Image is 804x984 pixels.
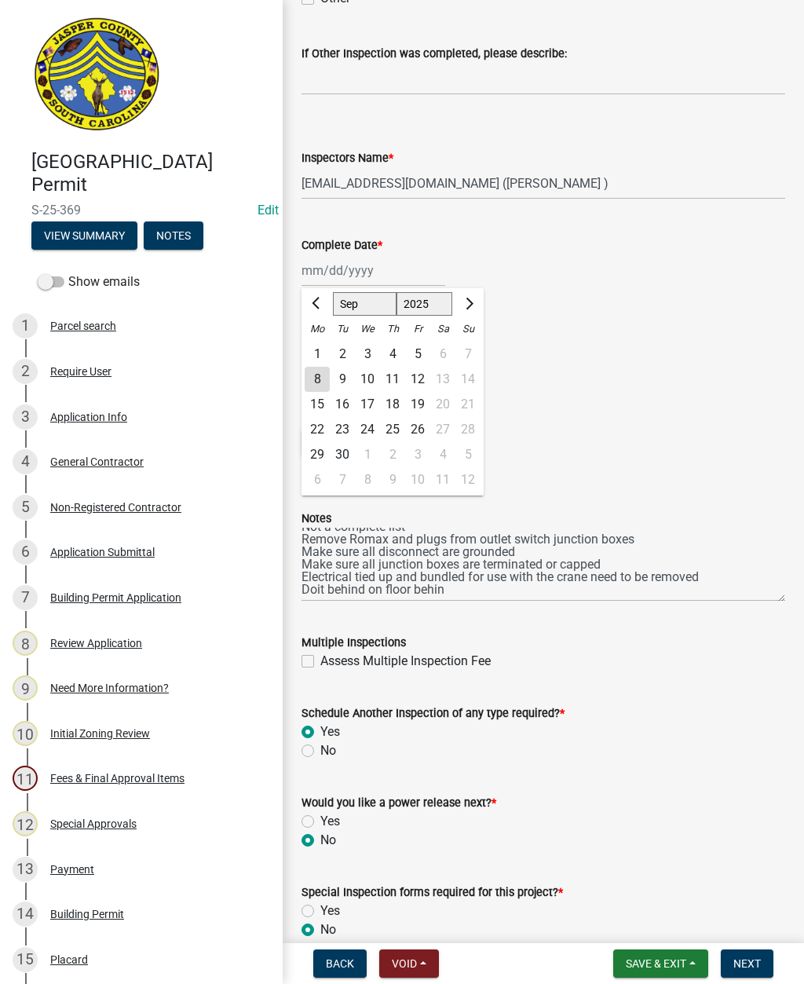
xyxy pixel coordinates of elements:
[355,442,380,467] div: Wednesday, October 1, 2025
[50,682,169,693] div: Need More Information?
[258,203,279,218] a: Edit
[355,467,380,492] div: Wednesday, October 8, 2025
[405,392,430,417] div: Friday, September 19, 2025
[320,902,340,920] label: Yes
[305,342,330,367] div: 1
[305,392,330,417] div: Monday, September 15, 2025
[380,417,405,442] div: Thursday, September 25, 2025
[380,392,405,417] div: Thursday, September 18, 2025
[330,316,355,342] div: Tu
[405,367,430,392] div: Friday, September 12, 2025
[50,366,111,377] div: Require User
[330,367,355,392] div: 9
[455,316,481,342] div: Su
[355,392,380,417] div: Wednesday, September 17, 2025
[405,316,430,342] div: Fr
[305,442,330,467] div: Monday, September 29, 2025
[320,741,336,760] label: No
[380,392,405,417] div: 18
[313,949,367,978] button: Back
[320,652,491,671] label: Assess Multiple Inspection Fee
[50,638,142,649] div: Review Application
[320,812,340,831] label: Yes
[330,467,355,492] div: Tuesday, October 7, 2025
[355,417,380,442] div: 24
[397,292,453,316] select: Select year
[379,949,439,978] button: Void
[355,467,380,492] div: 8
[13,947,38,972] div: 15
[380,467,405,492] div: Thursday, October 9, 2025
[392,957,417,970] span: Void
[50,592,181,603] div: Building Permit Application
[355,342,380,367] div: 3
[355,367,380,392] div: Wednesday, September 10, 2025
[626,957,686,970] span: Save & Exit
[13,766,38,791] div: 11
[405,342,430,367] div: Friday, September 5, 2025
[13,631,38,656] div: 8
[50,547,155,558] div: Application Submittal
[13,449,38,474] div: 4
[330,442,355,467] div: Tuesday, September 30, 2025
[380,467,405,492] div: 9
[301,514,331,525] label: Notes
[355,342,380,367] div: Wednesday, September 3, 2025
[330,417,355,442] div: Tuesday, September 23, 2025
[330,417,355,442] div: 23
[50,320,116,331] div: Parcel search
[38,273,140,291] label: Show emails
[50,773,185,784] div: Fees & Final Approval Items
[405,367,430,392] div: 12
[305,467,330,492] div: Monday, October 6, 2025
[430,316,455,342] div: Sa
[380,442,405,467] div: Thursday, October 2, 2025
[308,291,327,316] button: Previous month
[355,417,380,442] div: Wednesday, September 24, 2025
[301,49,567,60] label: If Other Inspection was completed, please describe:
[31,221,137,250] button: View Summary
[50,728,150,739] div: Initial Zoning Review
[50,456,144,467] div: General Contractor
[405,467,430,492] div: Friday, October 10, 2025
[405,467,430,492] div: 10
[380,316,405,342] div: Th
[13,404,38,430] div: 3
[305,342,330,367] div: Monday, September 1, 2025
[305,467,330,492] div: 6
[13,585,38,610] div: 7
[305,316,330,342] div: Mo
[50,864,94,875] div: Payment
[320,722,340,741] label: Yes
[333,292,397,316] select: Select month
[405,442,430,467] div: Friday, October 3, 2025
[31,230,137,243] wm-modal-confirm: Summary
[144,221,203,250] button: Notes
[380,342,405,367] div: Thursday, September 4, 2025
[320,920,336,939] label: No
[31,16,163,134] img: Jasper County, South Carolina
[301,638,406,649] label: Multiple Inspections
[13,857,38,882] div: 13
[50,954,88,965] div: Placard
[330,392,355,417] div: 16
[405,417,430,442] div: 26
[380,367,405,392] div: 11
[459,291,477,316] button: Next month
[305,392,330,417] div: 15
[330,442,355,467] div: 30
[301,798,496,809] label: Would you like a power release next?
[13,675,38,701] div: 9
[301,708,565,719] label: Schedule Another Inspection of any type required?
[13,495,38,520] div: 5
[301,240,382,251] label: Complete Date
[31,151,270,196] h4: [GEOGRAPHIC_DATA] Permit
[380,367,405,392] div: Thursday, September 11, 2025
[305,367,330,392] div: 8
[301,887,563,898] label: Special Inspection forms required for this project?
[144,230,203,243] wm-modal-confirm: Notes
[320,831,336,850] label: No
[305,367,330,392] div: Monday, September 8, 2025
[305,417,330,442] div: Monday, September 22, 2025
[721,949,773,978] button: Next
